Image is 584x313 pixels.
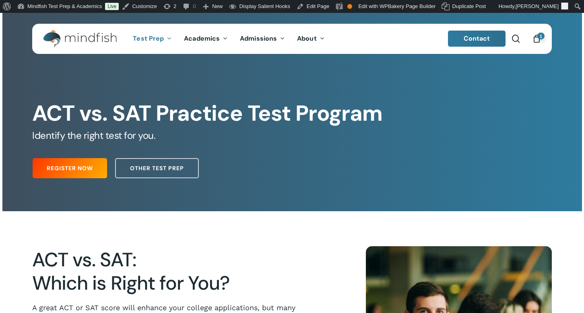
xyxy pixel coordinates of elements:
[532,34,541,43] a: Cart
[347,4,352,9] div: OK
[130,164,184,172] span: Other Test Prep
[32,129,552,142] h5: Identify the right test for you.
[291,35,331,42] a: About
[32,101,552,126] h1: ACT vs. SAT Practice Test Program
[464,34,490,43] span: Contact
[105,3,119,10] a: Live
[516,3,559,9] span: [PERSON_NAME]
[127,24,330,54] nav: Main Menu
[47,164,93,172] span: Register Now
[184,34,220,43] span: Academics
[32,24,552,54] header: Main Menu
[133,34,164,43] span: Test Prep
[115,158,199,178] a: Other Test Prep
[402,253,573,302] iframe: Chatbot
[297,34,317,43] span: About
[537,33,545,39] span: 1
[240,34,277,43] span: Admissions
[33,158,107,178] a: Register Now
[234,35,291,42] a: Admissions
[448,31,506,47] a: Contact
[178,35,234,42] a: Academics
[32,248,310,295] h2: ACT vs. SAT: Which is Right for You?
[127,35,178,42] a: Test Prep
